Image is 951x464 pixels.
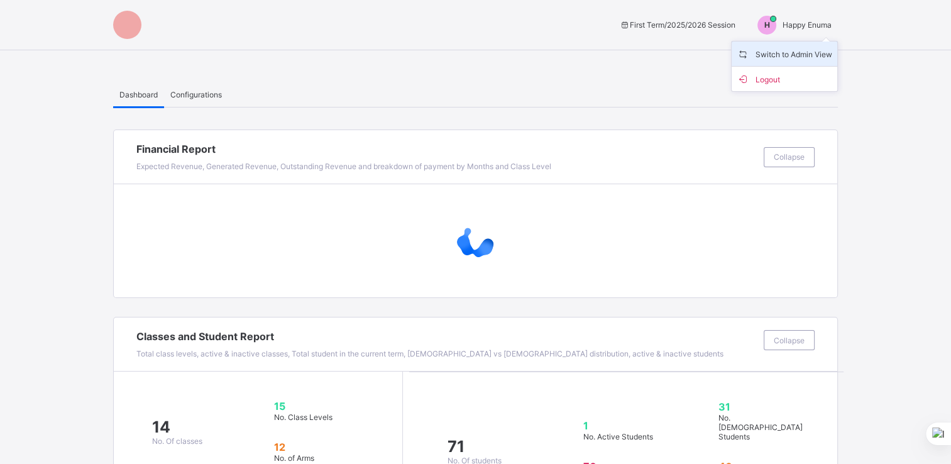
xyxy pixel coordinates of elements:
span: No. Of classes [152,436,202,446]
span: H [764,20,770,30]
span: Dashboard [119,90,158,99]
span: Classes and Student Report [136,330,757,343]
li: dropdown-list-item-name-0 [732,41,837,67]
span: Total class levels, active & inactive classes, Total student in the current term, [DEMOGRAPHIC_DA... [136,349,723,358]
span: 14 [152,417,202,436]
span: Expected Revenue, Generated Revenue, Outstanding Revenue and breakdown of payment by Months and C... [136,162,551,171]
span: Financial Report [136,143,757,155]
span: No. of Arms [274,453,314,463]
span: 12 [274,441,368,453]
span: 31 [718,400,813,413]
span: No. Active Students [583,432,653,441]
span: Switch to Admin View [737,47,832,61]
span: session/term information [619,20,735,30]
span: 71 [448,437,502,456]
span: Collapse [774,152,805,162]
span: 1 [583,419,679,432]
li: dropdown-list-item-buttom-1 [732,67,837,91]
span: No. [DEMOGRAPHIC_DATA] Students [718,413,803,441]
span: 15 [274,400,368,412]
span: No. Class Levels [274,412,333,422]
span: Collapse [774,336,805,345]
span: Happy Enuma [783,20,832,30]
span: Configurations [170,90,222,99]
span: Logout [737,72,832,86]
